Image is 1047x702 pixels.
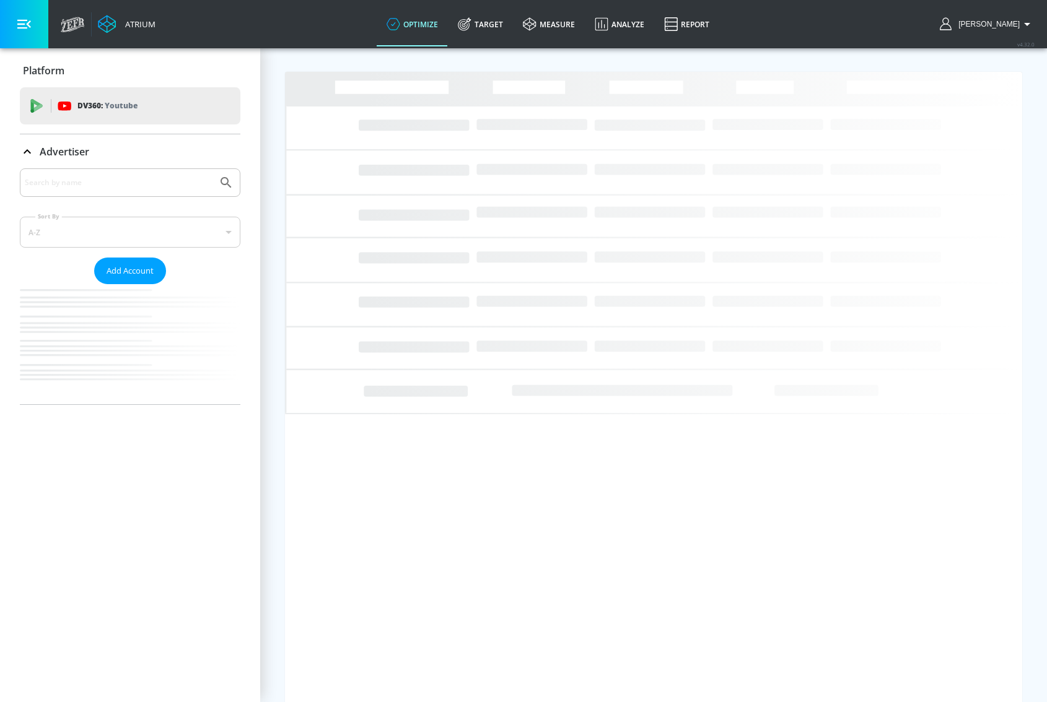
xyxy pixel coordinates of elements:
[94,258,166,284] button: Add Account
[20,168,240,404] div: Advertiser
[20,284,240,404] nav: list of Advertiser
[77,99,138,113] p: DV360:
[23,64,64,77] p: Platform
[654,2,719,46] a: Report
[105,99,138,112] p: Youtube
[940,17,1035,32] button: [PERSON_NAME]
[20,217,240,248] div: A-Z
[25,175,212,191] input: Search by name
[1017,41,1035,48] span: v 4.32.0
[35,212,62,220] label: Sort By
[953,20,1020,28] span: login as: justin.nim@zefr.com
[377,2,448,46] a: optimize
[448,2,513,46] a: Target
[20,53,240,88] div: Platform
[107,264,154,278] span: Add Account
[20,87,240,124] div: DV360: Youtube
[513,2,585,46] a: measure
[585,2,654,46] a: Analyze
[40,145,89,158] p: Advertiser
[120,19,156,30] div: Atrium
[20,134,240,169] div: Advertiser
[98,15,156,33] a: Atrium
